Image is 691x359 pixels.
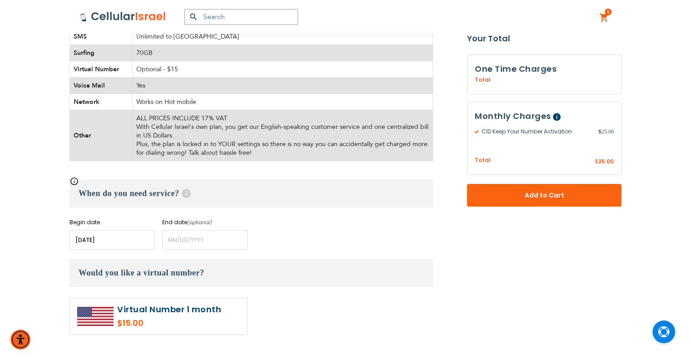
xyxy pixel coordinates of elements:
span: $ [595,158,598,166]
span: 25.00 [598,157,614,165]
span: 1 [606,9,610,16]
td: Voice Mail [70,77,133,93]
label: End date [162,218,248,226]
td: ALL PRICES INCLUDE 17% VAT With Cellular Israel's own plan, you get our English-speaking customer... [133,110,433,161]
strong: Your Total [467,32,621,45]
button: Add to Cart [467,184,621,207]
span: Help [553,113,561,121]
span: CID Keep Your Number Activation [475,128,598,136]
input: MM/DD/YYYY [70,230,155,250]
h3: One Time Charges [475,62,614,76]
td: Surfing [70,44,133,61]
td: Works on Hot mobile [133,93,433,110]
td: Other [70,110,133,161]
span: Monthly Charges [475,110,551,122]
td: Optional - $15 [133,61,433,77]
span: 25.00 [598,128,614,136]
input: Search [184,9,298,25]
span: Total [475,156,491,165]
td: Virtual Number [70,61,133,77]
span: Total [475,76,491,84]
input: MM/DD/YYYY [162,230,248,250]
span: Would you like a virtual number? [79,268,204,277]
span: $ [598,128,602,136]
td: Yes [133,77,433,93]
td: Unlimited to [GEOGRAPHIC_DATA] [133,28,433,44]
i: (optional) [187,219,212,226]
td: Network [70,93,133,110]
td: SMS [70,28,133,44]
h3: When do you need service? [70,179,433,207]
span: Help [182,189,191,198]
label: Begin date [70,218,155,226]
img: Cellular Israel Logo [80,11,166,22]
span: Add to Cart [497,191,592,200]
td: 70GB [133,44,433,61]
a: 1 [599,12,609,23]
div: Accessibility Menu [10,329,30,349]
